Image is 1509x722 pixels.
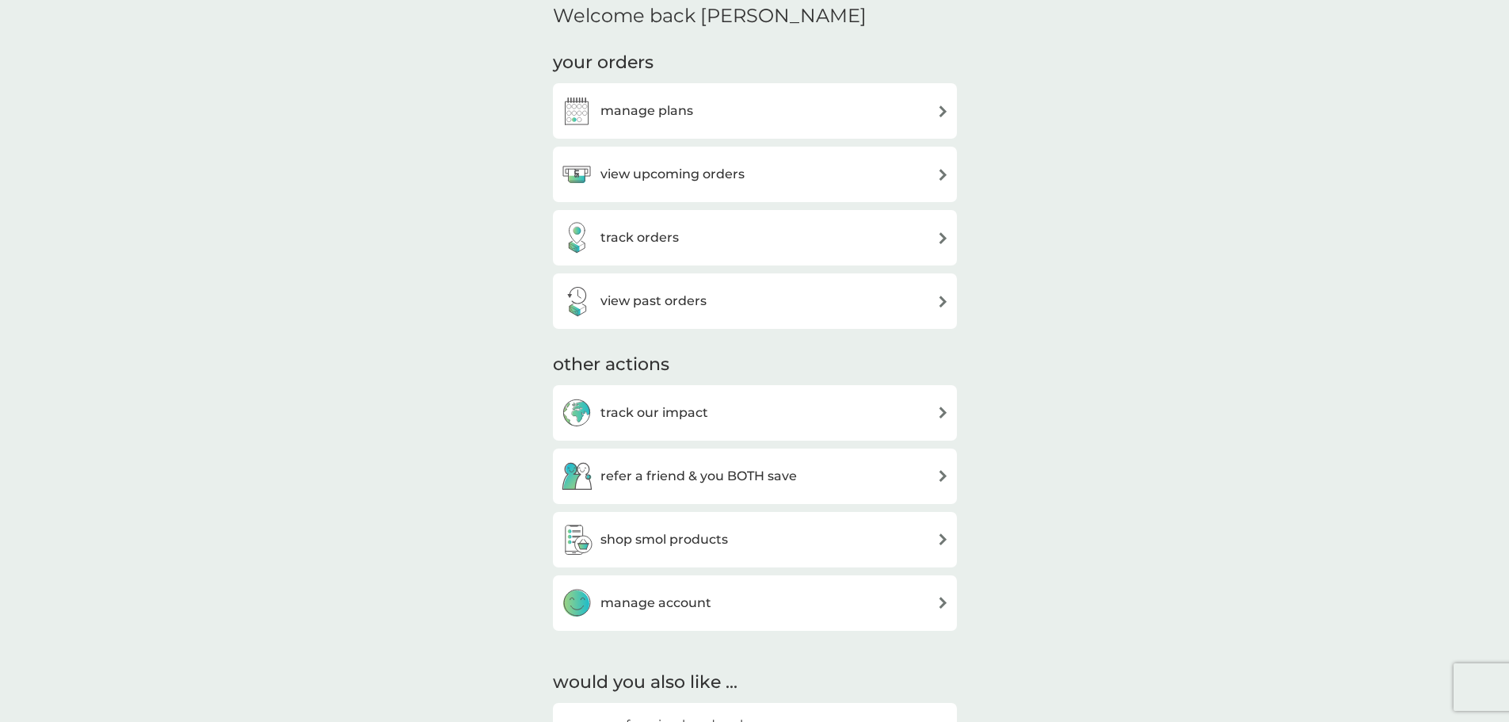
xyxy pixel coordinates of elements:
img: arrow right [937,470,949,482]
h3: track our impact [600,403,708,423]
h3: manage account [600,593,711,613]
img: arrow right [937,533,949,545]
img: arrow right [937,232,949,244]
h2: would you also like ... [553,670,957,695]
h3: shop smol products [600,529,728,550]
h3: refer a friend & you BOTH save [600,466,797,487]
h2: Welcome back [PERSON_NAME] [553,5,867,28]
h3: other actions [553,353,669,377]
img: arrow right [937,296,949,308]
img: arrow right [937,105,949,117]
h3: track orders [600,227,679,248]
img: arrow right [937,407,949,418]
h3: your orders [553,51,654,75]
h3: manage plans [600,101,693,121]
h3: view past orders [600,291,707,311]
img: arrow right [937,169,949,181]
h3: view upcoming orders [600,164,745,185]
img: arrow right [937,597,949,609]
